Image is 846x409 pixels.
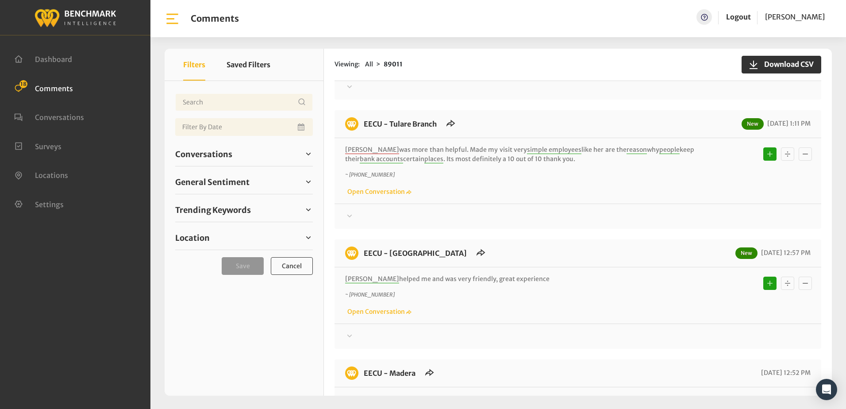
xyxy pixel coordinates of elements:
[345,247,358,260] img: benchmark
[175,231,313,244] a: Location
[175,93,313,111] input: Username
[14,199,64,208] a: Settings
[175,175,313,189] a: General Sentiment
[659,146,680,154] span: people
[816,379,837,400] div: Open Intercom Messenger
[35,142,62,150] span: Surveys
[35,171,68,180] span: Locations
[296,118,308,136] button: Open Calendar
[424,155,443,163] span: places
[14,170,68,179] a: Locations
[345,146,399,154] span: [PERSON_NAME]
[271,257,313,275] button: Cancel
[765,12,825,21] span: [PERSON_NAME]
[35,55,72,64] span: Dashboard
[183,49,205,81] button: Filters
[765,120,811,127] span: [DATE] 1:11 PM
[165,11,180,27] img: bar
[345,367,358,380] img: benchmark
[19,80,27,88] span: 18
[14,54,72,63] a: Dashboard
[345,275,399,283] span: [PERSON_NAME]
[742,56,821,73] button: Download CSV
[358,367,421,380] h6: EECU - Madera
[726,9,751,25] a: Logout
[345,394,694,404] p: Hello
[345,171,395,178] i: ~ [PHONE_NUMBER]
[759,59,814,69] span: Download CSV
[358,247,472,260] h6: EECU - Clovis Old Town
[527,146,581,154] span: simple employees
[345,145,694,164] p: was more than helpful. Made my visit very like her are the why keep their certain . Its most defi...
[345,274,694,284] p: helped me and was very friendly, great experience
[384,60,403,68] strong: 89011
[175,147,313,161] a: Conversations
[364,369,415,378] a: EECU - Madera
[364,249,467,258] a: EECU - [GEOGRAPHIC_DATA]
[175,204,251,216] span: Trending Keywords
[35,84,73,93] span: Comments
[759,369,811,377] span: [DATE] 12:52 PM
[364,120,437,128] a: EECU - Tulare Branch
[14,141,62,150] a: Surveys
[759,249,811,257] span: [DATE] 12:57 PM
[335,60,360,69] span: Viewing:
[360,155,403,163] span: bank accounts
[627,146,647,154] span: reason
[175,232,210,244] span: Location
[761,274,814,292] div: Basic example
[175,203,313,216] a: Trending Keywords
[742,118,764,130] span: New
[726,12,751,21] a: Logout
[358,117,442,131] h6: EECU - Tulare Branch
[34,7,116,28] img: benchmark
[35,113,84,122] span: Conversations
[345,308,411,316] a: Open Conversation
[735,247,758,259] span: New
[14,112,84,121] a: Conversations
[227,49,270,81] button: Saved Filters
[345,188,411,196] a: Open Conversation
[765,9,825,25] a: [PERSON_NAME]
[761,145,814,163] div: Basic example
[175,118,313,136] input: Date range input field
[35,200,64,208] span: Settings
[345,117,358,131] img: benchmark
[365,60,373,68] span: All
[14,83,73,92] a: Comments 18
[191,13,239,24] h1: Comments
[345,291,395,298] i: ~ [PHONE_NUMBER]
[175,176,250,188] span: General Sentiment
[175,148,232,160] span: Conversations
